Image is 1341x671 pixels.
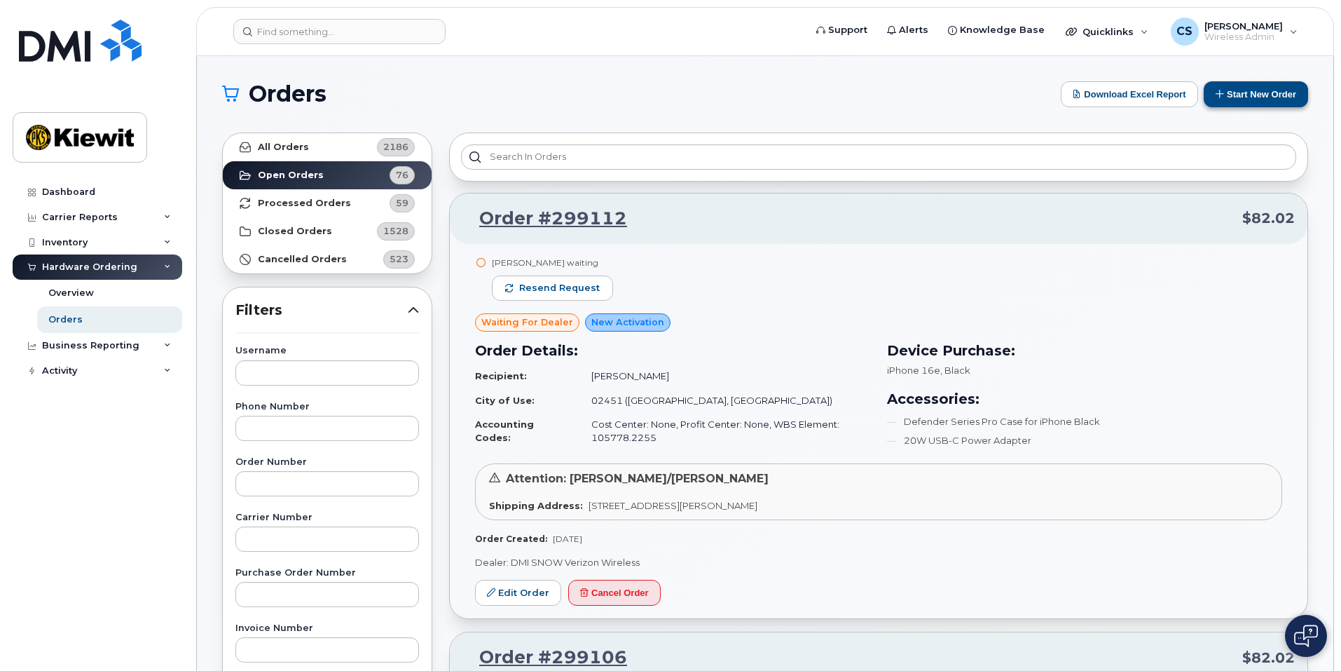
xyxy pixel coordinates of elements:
[383,224,408,238] span: 1528
[475,419,534,443] strong: Accounting Codes:
[461,144,1296,170] input: Search in orders
[887,415,1282,428] li: Defender Series Pro Case for iPhone Black
[589,500,757,511] span: [STREET_ADDRESS][PERSON_NAME]
[1204,81,1308,107] button: Start New Order
[568,580,661,606] button: Cancel Order
[1061,81,1198,107] button: Download Excel Report
[390,252,408,266] span: 523
[258,226,332,237] strong: Closed Orders
[235,569,419,578] label: Purchase Order Number
[579,412,870,449] td: Cost Center: None, Profit Center: None, WBS Element: 105778.2255
[492,276,613,301] button: Resend request
[475,580,561,606] a: Edit Order
[940,365,970,376] span: , Black
[553,534,582,544] span: [DATE]
[579,388,870,413] td: 02451 ([GEOGRAPHIC_DATA], [GEOGRAPHIC_DATA])
[591,316,664,329] span: New Activation
[223,245,432,273] a: Cancelled Orders523
[887,388,1282,409] h3: Accessories:
[492,257,613,269] div: [PERSON_NAME] waiting
[223,161,432,189] a: Open Orders76
[462,206,627,231] a: Order #299112
[223,189,432,217] a: Processed Orders59
[396,168,408,182] span: 76
[475,370,527,381] strong: Recipient:
[475,340,870,361] h3: Order Details:
[235,346,419,355] label: Username
[887,340,1282,361] h3: Device Purchase:
[235,458,419,467] label: Order Number
[489,500,583,511] strong: Shipping Address:
[235,624,419,633] label: Invoice Number
[887,434,1282,447] li: 20W USB-C Power Adapter
[258,170,324,181] strong: Open Orders
[223,217,432,245] a: Closed Orders1528
[462,645,627,670] a: Order #299106
[1242,648,1295,668] span: $82.02
[1242,208,1295,229] span: $82.02
[579,364,870,388] td: [PERSON_NAME]
[475,556,1282,569] p: Dealer: DMI SNOW Verizon Wireless
[223,133,432,161] a: All Orders2186
[396,196,408,210] span: 59
[383,140,408,154] span: 2186
[475,395,535,406] strong: City of Use:
[235,402,419,412] label: Phone Number
[258,254,347,265] strong: Cancelled Orders
[481,316,573,329] span: waiting for dealer
[258,142,309,153] strong: All Orders
[506,472,769,485] span: Attention: [PERSON_NAME]/[PERSON_NAME]
[235,300,408,320] span: Filters
[475,534,547,544] strong: Order Created:
[249,83,326,104] span: Orders
[1294,625,1318,647] img: Open chat
[519,282,600,294] span: Resend request
[258,198,351,209] strong: Processed Orders
[235,513,419,522] label: Carrier Number
[887,365,940,376] span: iPhone 16e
